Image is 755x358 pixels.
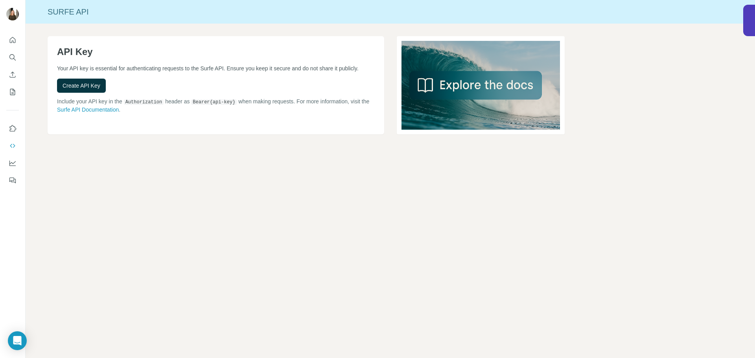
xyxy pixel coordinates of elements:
button: Search [6,50,19,64]
code: Authorization [124,99,164,105]
div: Open Intercom Messenger [8,331,27,350]
span: Create API Key [63,82,100,90]
img: Avatar [6,8,19,20]
button: Dashboard [6,156,19,170]
h1: API Key [57,46,375,58]
button: Enrich CSV [6,68,19,82]
button: Quick start [6,33,19,47]
button: Use Surfe on LinkedIn [6,121,19,136]
a: Surfe API Documentation [57,106,119,113]
button: Use Surfe API [6,139,19,153]
p: Your API key is essential for authenticating requests to the Surfe API. Ensure you keep it secure... [57,64,375,72]
p: Include your API key in the header as when making requests. For more information, visit the . [57,97,375,114]
button: Feedback [6,173,19,187]
button: Create API Key [57,79,106,93]
div: Surfe API [26,6,755,17]
code: Bearer {api-key} [191,99,237,105]
button: My lists [6,85,19,99]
